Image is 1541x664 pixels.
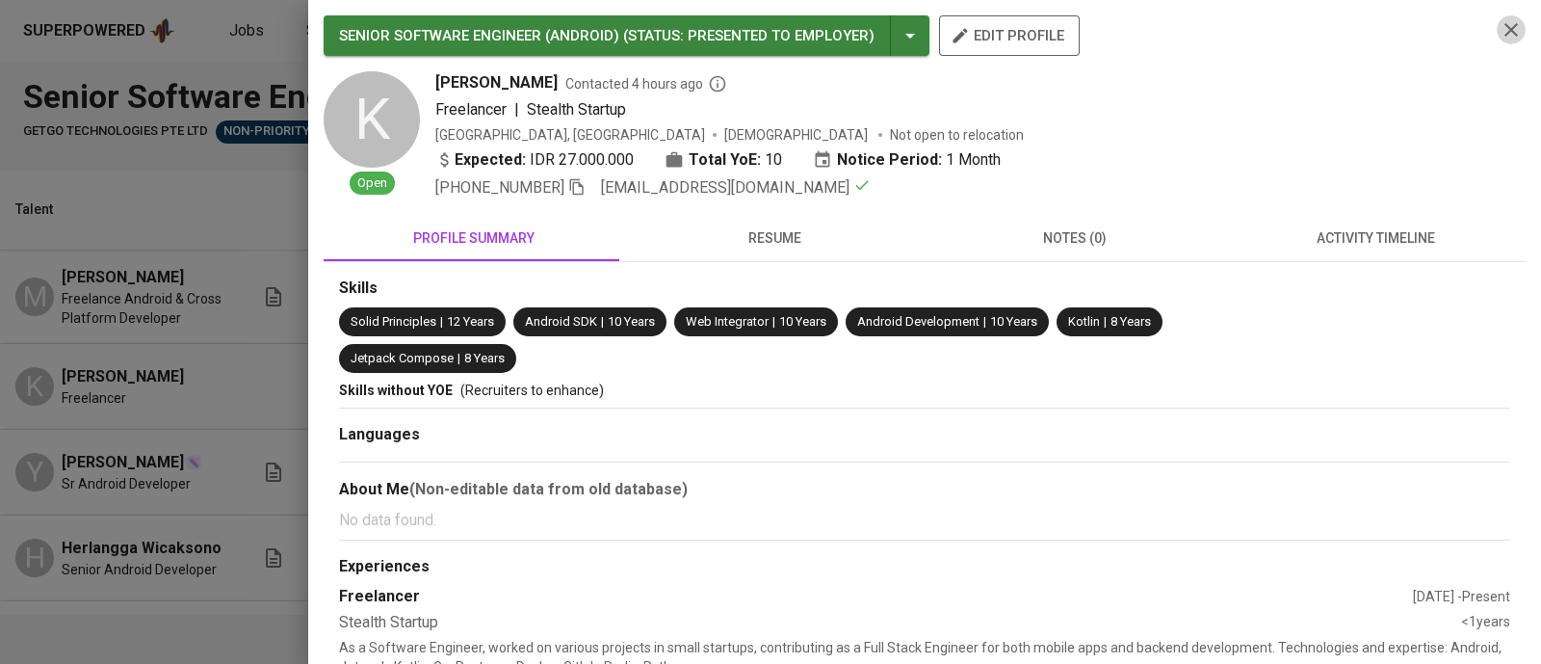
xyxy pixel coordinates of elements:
[527,100,626,119] span: Stealth Startup
[324,15,929,56] button: SENIOR SOFTWARE ENGINEER (ANDROID) (STATUS: Presented to Employer)
[435,71,558,94] span: [PERSON_NAME]
[601,313,604,332] span: |
[890,125,1024,145] p: Not open to relocation
[983,313,986,332] span: |
[339,278,1510,300] div: Skills
[339,509,1510,532] p: No data found.
[837,148,942,172] b: Notice Period:
[514,98,519,121] span: |
[636,226,913,251] span: resume
[936,226,1214,251] span: notes (0)
[939,27,1080,42] a: edit profile
[435,100,507,119] span: Freelancer
[686,314,769,329] span: Web Integrator
[351,314,436,329] span: Solid Principles
[339,27,619,44] span: SENIOR SOFTWARE ENGINEER (ANDROID)
[765,148,782,172] span: 10
[324,71,420,168] div: K
[990,314,1037,329] span: 10 Years
[601,178,849,197] span: [EMAIL_ADDRESS][DOMAIN_NAME]
[689,148,761,172] b: Total YoE:
[954,23,1064,48] span: edit profile
[939,15,1080,56] button: edit profile
[464,351,505,365] span: 8 Years
[724,125,871,145] span: [DEMOGRAPHIC_DATA]
[565,74,727,93] span: Contacted 4 hours ago
[440,313,443,332] span: |
[409,480,688,498] b: (Non-editable data from old database)
[1413,587,1510,606] div: [DATE] - Present
[1104,313,1107,332] span: |
[351,351,454,365] span: Jetpack Compose
[335,226,613,251] span: profile summary
[525,314,597,329] span: Android SDK
[623,27,875,44] span: ( STATUS : Presented to Employer )
[457,350,460,368] span: |
[608,314,655,329] span: 10 Years
[857,314,979,329] span: Android Development
[708,74,727,93] svg: By Batam recruiter
[460,383,604,398] span: (Recruiters to enhance)
[1461,612,1510,634] div: <1 years
[1068,314,1100,329] span: Kotlin
[779,314,826,329] span: 10 Years
[339,612,1461,634] div: Stealth Startup
[435,148,634,172] div: IDR 27.000.000
[1110,314,1151,329] span: 8 Years
[339,556,1510,578] div: Experiences
[813,148,1001,172] div: 1 Month
[772,313,775,332] span: |
[1237,226,1514,251] span: activity timeline
[447,314,494,329] span: 12 Years
[339,586,1413,608] div: Freelancer
[339,383,453,398] span: Skills without YOE
[435,125,705,145] div: [GEOGRAPHIC_DATA], [GEOGRAPHIC_DATA]
[350,174,395,193] span: Open
[339,478,1510,501] div: About Me
[339,424,1510,446] div: Languages
[455,148,526,172] b: Expected:
[435,178,564,197] span: [PHONE_NUMBER]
